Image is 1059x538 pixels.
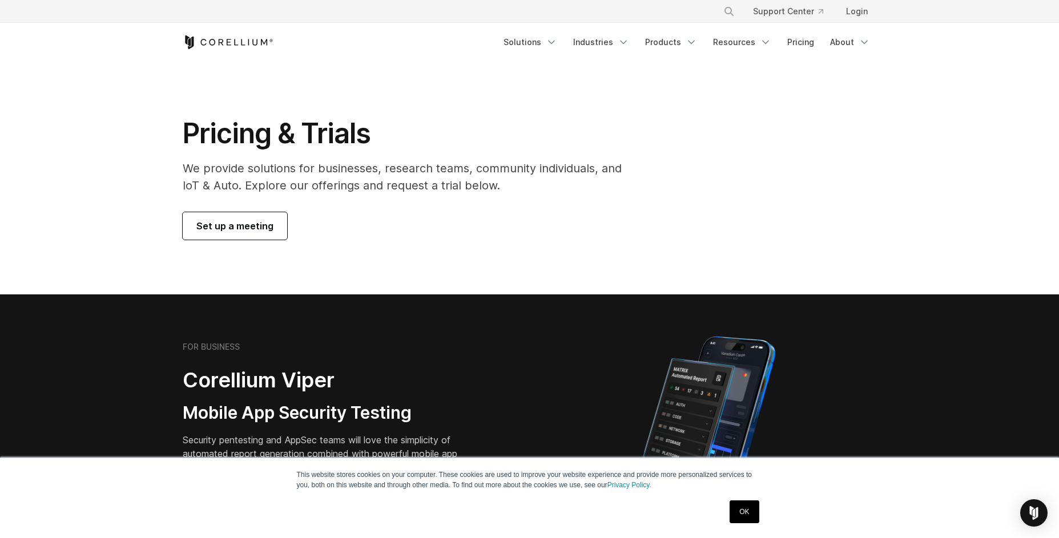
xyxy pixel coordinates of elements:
[1020,499,1048,527] div: Open Intercom Messenger
[730,500,759,523] a: OK
[183,116,638,151] h1: Pricing & Trials
[710,1,877,22] div: Navigation Menu
[566,32,636,52] a: Industries
[837,1,877,22] a: Login
[183,342,240,352] h6: FOR BUSINESS
[607,481,651,489] a: Privacy Policy.
[638,32,704,52] a: Products
[297,470,763,490] p: This website stores cookies on your computer. These cookies are used to improve your website expe...
[183,212,287,240] a: Set up a meeting
[183,402,475,424] h3: Mobile App Security Testing
[497,32,877,52] div: Navigation Menu
[823,32,877,52] a: About
[183,433,475,474] p: Security pentesting and AppSec teams will love the simplicity of automated report generation comb...
[623,331,795,531] img: Corellium MATRIX automated report on iPhone showing app vulnerability test results across securit...
[183,367,475,393] h2: Corellium Viper
[706,32,778,52] a: Resources
[183,35,273,49] a: Corellium Home
[719,1,739,22] button: Search
[780,32,821,52] a: Pricing
[497,32,564,52] a: Solutions
[183,160,638,194] p: We provide solutions for businesses, research teams, community individuals, and IoT & Auto. Explo...
[196,219,273,233] span: Set up a meeting
[744,1,832,22] a: Support Center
